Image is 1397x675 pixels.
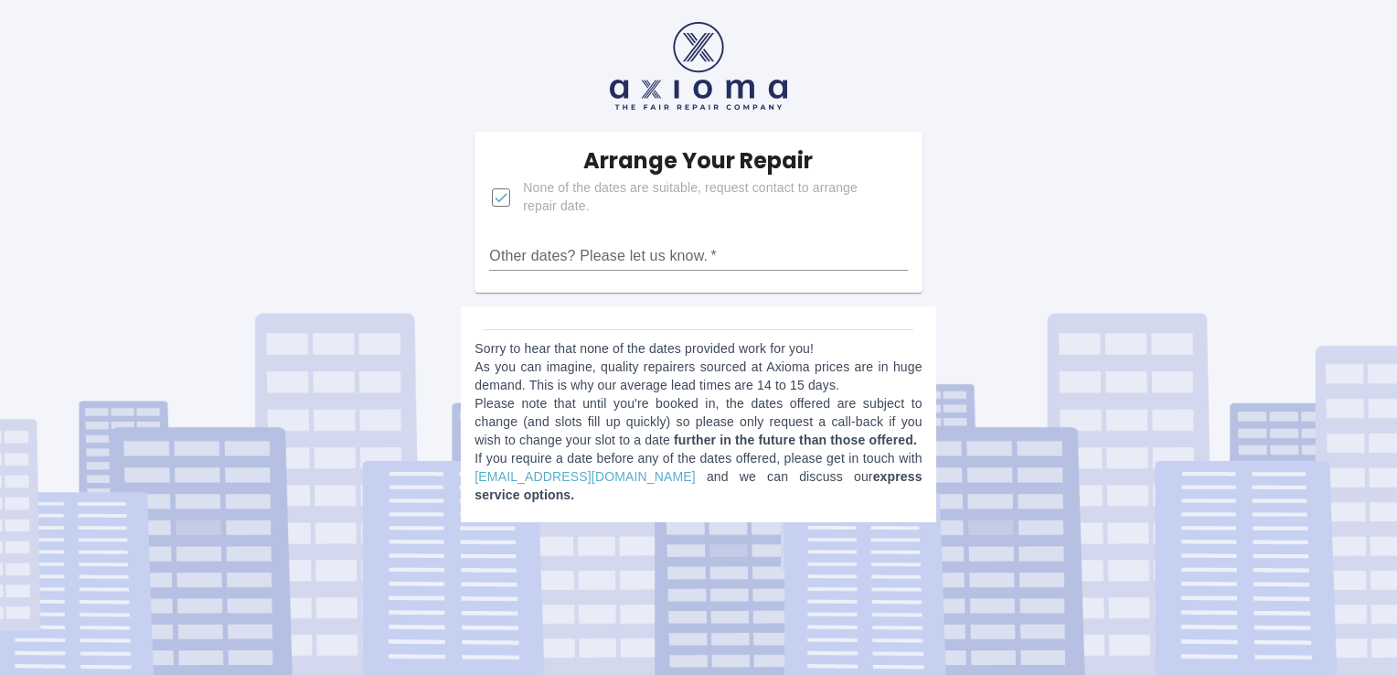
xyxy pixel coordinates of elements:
h5: Arrange Your Repair [583,146,813,176]
b: express service options. [475,469,922,502]
img: axioma [610,22,787,110]
p: Sorry to hear that none of the dates provided work for you! As you can imagine, quality repairers... [475,339,922,504]
span: None of the dates are suitable, request contact to arrange repair date. [523,179,892,216]
b: further in the future than those offered. [674,433,917,447]
a: [EMAIL_ADDRESS][DOMAIN_NAME] [475,469,695,484]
